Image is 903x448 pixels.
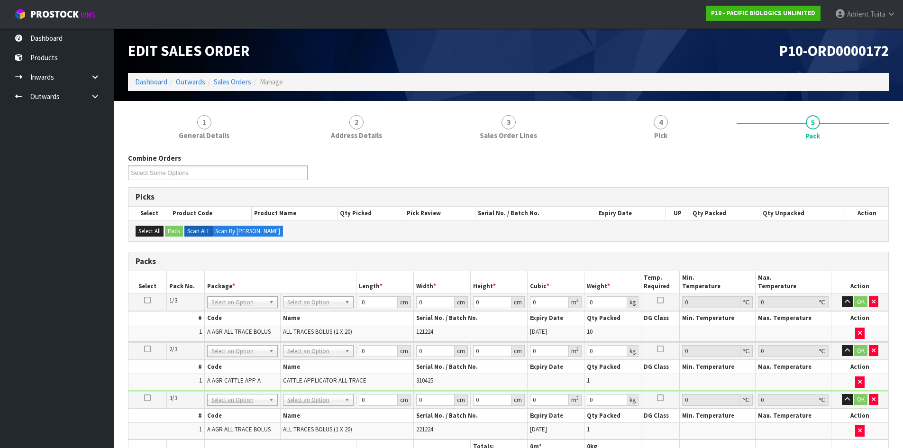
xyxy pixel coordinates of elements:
[176,77,205,86] a: Outwards
[755,271,831,293] th: Max. Temperature
[413,409,527,423] th: Serial No. / Batch No.
[128,153,181,163] label: Combine Orders
[627,296,638,308] div: kg
[641,311,679,325] th: DG Class
[331,130,382,140] span: Address Details
[128,271,166,293] th: Select
[214,77,251,86] a: Sales Orders
[281,409,414,423] th: Name
[475,207,596,220] th: Serial No. / Batch No.
[169,394,177,402] span: 3/3
[356,271,413,293] th: Length
[854,345,867,357] button: OK
[641,271,679,293] th: Temp. Required
[587,425,590,433] span: 1
[204,271,356,293] th: Package
[584,409,641,423] th: Qty Packed
[679,360,755,374] th: Min. Temperature
[666,207,690,220] th: UP
[197,115,211,129] span: 1
[690,207,760,220] th: Qty Packed
[252,207,337,220] th: Product Name
[530,425,547,433] span: [DATE]
[455,394,468,406] div: cm
[199,376,202,384] span: 1
[404,207,475,220] th: Pick Review
[179,130,229,140] span: General Details
[587,328,593,336] span: 10
[204,360,280,374] th: Code
[398,394,411,406] div: cm
[755,409,831,423] th: Max. Temperature
[81,10,95,19] small: WMS
[287,346,341,357] span: Select an Option
[654,115,668,129] span: 4
[480,130,537,140] span: Sales Order Lines
[287,297,341,308] span: Select an Option
[128,360,204,374] th: #
[416,425,433,433] span: 221224
[212,226,283,237] label: Scan By [PERSON_NAME]
[511,394,525,406] div: cm
[854,296,867,308] button: OK
[816,345,829,357] div: ℃
[569,394,582,406] div: m
[854,394,867,405] button: OK
[287,394,341,406] span: Select an Option
[760,207,845,220] th: Qty Unpacked
[528,271,584,293] th: Cubic
[511,345,525,357] div: cm
[502,115,516,129] span: 3
[128,409,204,423] th: #
[511,296,525,308] div: cm
[211,346,265,357] span: Select an Option
[199,328,202,336] span: 1
[283,425,352,433] span: ALL TRACES BOLUS (1 X 20)
[207,328,271,336] span: A AGR ALL TRACE BOLUS
[135,77,167,86] a: Dashboard
[641,409,679,423] th: DG Class
[413,271,470,293] th: Width
[654,130,667,140] span: Pick
[169,345,177,353] span: 2/3
[847,9,869,18] span: Adrient
[207,425,271,433] span: A AGR ALL TRACE BOLUS
[711,9,815,17] strong: P10 - PACIFIC BIOLOGICS UNLIMITED
[170,207,252,220] th: Product Code
[831,360,888,374] th: Action
[596,207,666,220] th: Expiry Date
[398,296,411,308] div: cm
[281,360,414,374] th: Name
[584,271,641,293] th: Weight
[128,41,250,60] span: Edit Sales Order
[576,297,579,303] sup: 3
[14,8,26,20] img: cube-alt.png
[199,425,202,433] span: 1
[530,328,547,336] span: [DATE]
[584,360,641,374] th: Qty Packed
[165,226,183,237] button: Pack
[136,226,164,237] button: Select All
[413,360,527,374] th: Serial No. / Batch No.
[627,345,638,357] div: kg
[416,376,433,384] span: 310425
[706,6,821,21] a: P10 - PACIFIC BIOLOGICS UNLIMITED
[816,296,829,308] div: ℃
[831,409,888,423] th: Action
[755,311,831,325] th: Max. Temperature
[740,296,753,308] div: ℃
[569,296,582,308] div: m
[136,257,881,266] h3: Packs
[455,345,468,357] div: cm
[528,311,584,325] th: Expiry Date
[211,394,265,406] span: Select an Option
[30,8,79,20] span: ProStock
[528,360,584,374] th: Expiry Date
[740,394,753,406] div: ℃
[870,9,885,18] span: Tuita
[845,207,888,220] th: Action
[806,115,820,129] span: 5
[455,296,468,308] div: cm
[740,345,753,357] div: ℃
[831,311,888,325] th: Action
